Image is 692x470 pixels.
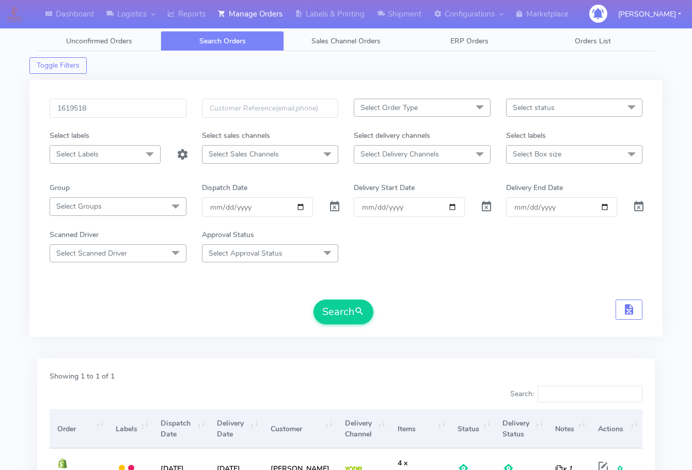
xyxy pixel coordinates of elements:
[311,36,381,46] span: Sales Channel Orders
[360,149,439,159] span: Select Delivery Channels
[37,31,655,51] ul: Tabs
[337,410,390,448] th: Delivery Channel: activate to sort column ascending
[108,410,153,448] th: Labels: activate to sort column ascending
[450,410,495,448] th: Status: activate to sort column ascending
[547,410,590,448] th: Notes: activate to sort column ascending
[495,410,547,448] th: Delivery Status: activate to sort column ascending
[450,36,489,46] span: ERP Orders
[50,229,99,240] label: Scanned Driver
[153,410,209,448] th: Dispatch Date: activate to sort column ascending
[50,182,70,193] label: Group
[313,300,373,324] button: Search
[199,36,246,46] span: Search Orders
[538,386,642,402] input: Search:
[202,182,247,193] label: Dispatch Date
[354,130,430,141] label: Select delivery channels
[209,248,282,258] span: Select Approval Status
[590,410,642,448] th: Actions: activate to sort column ascending
[57,458,68,468] img: shopify.png
[56,248,127,258] span: Select Scanned Driver
[50,130,89,141] label: Select labels
[29,57,87,74] button: Toggle Filters
[390,410,450,448] th: Items: activate to sort column ascending
[513,149,561,159] span: Select Box size
[50,99,186,118] input: Order Id
[209,410,262,448] th: Delivery Date: activate to sort column ascending
[202,130,270,141] label: Select sales channels
[360,103,418,113] span: Select Order Type
[209,149,279,159] span: Select Sales Channels
[506,130,546,141] label: Select labels
[262,410,337,448] th: Customer: activate to sort column ascending
[510,386,642,402] label: Search:
[56,201,102,211] span: Select Groups
[50,371,115,382] label: Showing 1 to 1 of 1
[575,36,611,46] span: Orders List
[506,182,563,193] label: Delivery End Date
[202,99,339,118] input: Customer Reference(email,phone)
[66,36,132,46] span: Unconfirmed Orders
[354,182,415,193] label: Delivery Start Date
[56,149,99,159] span: Select Labels
[50,410,108,448] th: Order: activate to sort column ascending
[610,4,689,25] button: [PERSON_NAME]
[202,229,254,240] label: Approval Status
[513,103,555,113] span: Select status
